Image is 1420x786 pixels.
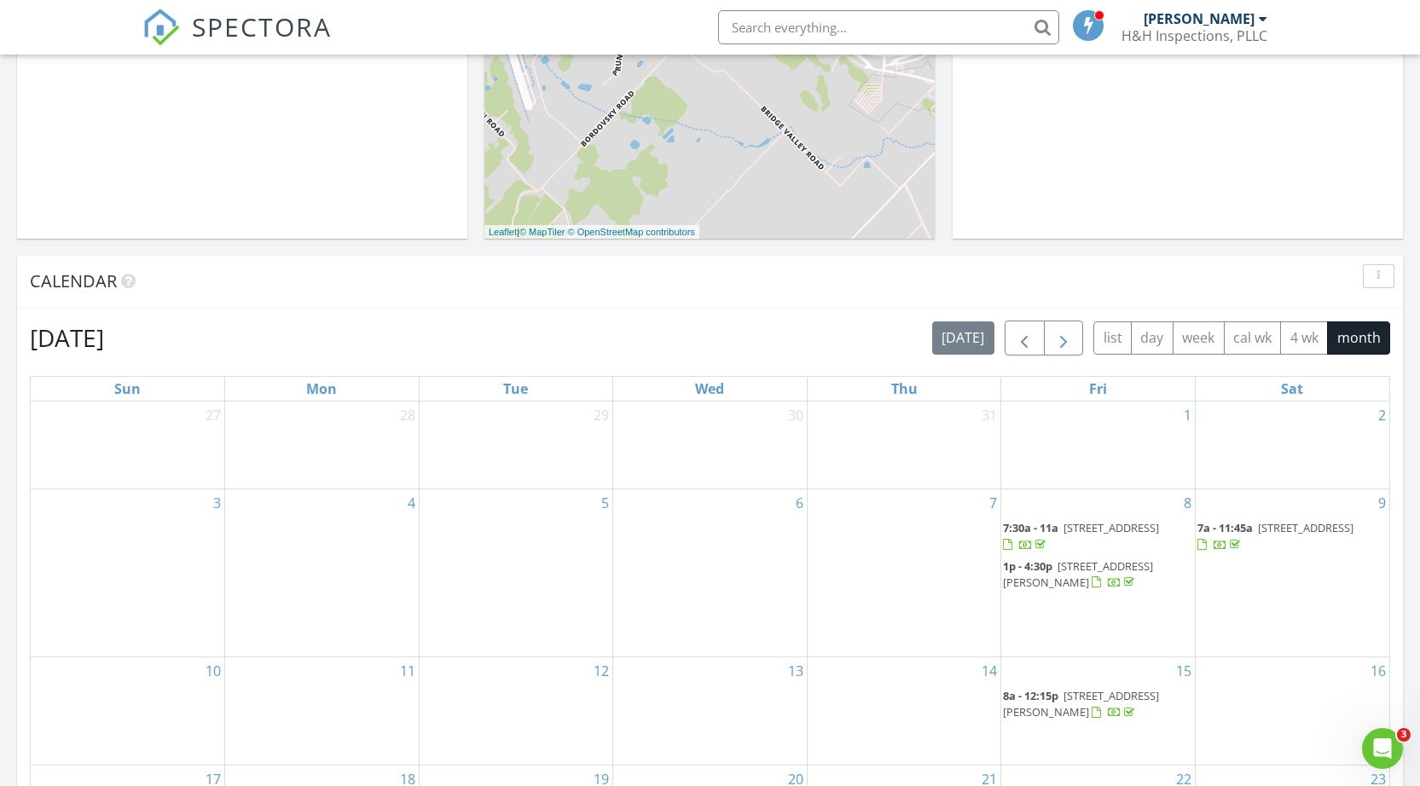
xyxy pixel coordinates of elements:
a: Go to August 3, 2025 [210,489,224,517]
a: Go to July 27, 2025 [202,402,224,429]
button: Previous month [1005,321,1045,355]
button: day [1131,321,1174,355]
span: [STREET_ADDRESS] [1258,520,1353,535]
a: Go to August 9, 2025 [1375,489,1389,517]
a: Go to July 30, 2025 [785,402,807,429]
a: Thursday [888,377,921,401]
a: Go to August 16, 2025 [1367,657,1389,685]
a: Go to August 7, 2025 [986,489,1000,517]
a: 1p - 4:30p [STREET_ADDRESS][PERSON_NAME] [1003,558,1153,590]
td: Go to August 11, 2025 [225,656,420,765]
td: Go to July 28, 2025 [225,402,420,489]
span: Calendar [30,269,117,292]
img: The Best Home Inspection Software - Spectora [142,9,180,46]
iframe: Intercom live chat [1362,728,1403,769]
span: 7:30a - 11a [1003,520,1058,535]
td: Go to July 31, 2025 [807,402,1001,489]
a: Go to August 10, 2025 [202,657,224,685]
div: | [484,225,699,240]
a: Tuesday [500,377,531,401]
td: Go to July 29, 2025 [419,402,613,489]
a: © OpenStreetMap contributors [568,227,695,237]
td: Go to July 30, 2025 [613,402,808,489]
span: 3 [1397,728,1411,742]
a: Go to August 1, 2025 [1180,402,1195,429]
span: 8a - 12:15p [1003,688,1058,703]
td: Go to August 15, 2025 [1001,656,1196,765]
a: Go to August 8, 2025 [1180,489,1195,517]
h2: [DATE] [30,321,104,355]
a: 7:30a - 11a [STREET_ADDRESS] [1003,518,1193,555]
a: © MapTiler [519,227,565,237]
td: Go to August 7, 2025 [807,489,1001,657]
span: SPECTORA [192,9,332,44]
a: Go to August 4, 2025 [404,489,419,517]
a: Go to August 2, 2025 [1375,402,1389,429]
button: list [1093,321,1132,355]
button: cal wk [1224,321,1282,355]
td: Go to August 12, 2025 [419,656,613,765]
input: Search everything... [718,10,1059,44]
a: 7a - 11:45a [STREET_ADDRESS] [1197,518,1388,555]
td: Go to August 3, 2025 [31,489,225,657]
td: Go to August 6, 2025 [613,489,808,657]
a: Wednesday [692,377,727,401]
span: [STREET_ADDRESS] [1064,520,1159,535]
a: Go to August 14, 2025 [978,657,1000,685]
td: Go to July 27, 2025 [31,402,225,489]
a: Leaflet [489,227,517,237]
a: SPECTORA [142,23,332,59]
button: 4 wk [1280,321,1328,355]
a: Saturday [1278,377,1307,401]
td: Go to August 1, 2025 [1001,402,1196,489]
a: Go to July 28, 2025 [397,402,419,429]
a: 8a - 12:15p [STREET_ADDRESS][PERSON_NAME] [1003,688,1159,720]
a: Go to August 13, 2025 [785,657,807,685]
a: Go to July 31, 2025 [978,402,1000,429]
td: Go to August 13, 2025 [613,656,808,765]
td: Go to August 4, 2025 [225,489,420,657]
a: Go to July 29, 2025 [590,402,612,429]
a: Friday [1086,377,1110,401]
div: [PERSON_NAME] [1144,10,1255,27]
span: 7a - 11:45a [1197,520,1253,535]
span: 1p - 4:30p [1003,558,1052,574]
span: [STREET_ADDRESS][PERSON_NAME] [1003,688,1159,720]
a: 7a - 11:45a [STREET_ADDRESS] [1197,520,1353,552]
a: Go to August 11, 2025 [397,657,419,685]
a: Go to August 12, 2025 [590,657,612,685]
td: Go to August 5, 2025 [419,489,613,657]
a: Go to August 5, 2025 [598,489,612,517]
a: Go to August 15, 2025 [1173,657,1195,685]
a: Sunday [111,377,144,401]
a: Go to August 6, 2025 [792,489,807,517]
button: Next month [1044,321,1084,355]
td: Go to August 14, 2025 [807,656,1001,765]
a: Monday [303,377,340,401]
td: Go to August 16, 2025 [1195,656,1389,765]
div: H&H Inspections, PLLC [1122,27,1267,44]
button: [DATE] [932,321,994,355]
a: 8a - 12:15p [STREET_ADDRESS][PERSON_NAME] [1003,686,1193,723]
a: 1p - 4:30p [STREET_ADDRESS][PERSON_NAME] [1003,557,1193,593]
td: Go to August 8, 2025 [1001,489,1196,657]
span: [STREET_ADDRESS][PERSON_NAME] [1003,558,1153,590]
button: month [1327,321,1390,355]
td: Go to August 9, 2025 [1195,489,1389,657]
button: week [1173,321,1225,355]
td: Go to August 2, 2025 [1195,402,1389,489]
a: 7:30a - 11a [STREET_ADDRESS] [1003,520,1159,552]
td: Go to August 10, 2025 [31,656,225,765]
